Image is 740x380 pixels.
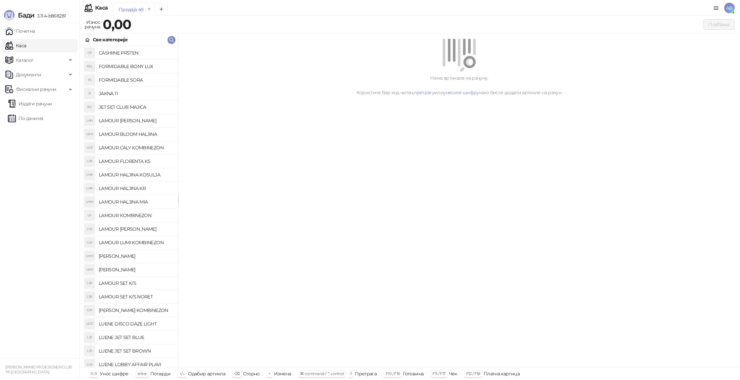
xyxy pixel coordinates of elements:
[84,359,95,370] div: LLA
[99,319,173,329] h4: LUENE DISCO DAZE LIGHT
[99,88,173,99] h4: JAKNA 11
[83,18,101,31] div: Износ рачуна
[99,264,173,275] h4: [PERSON_NAME]
[432,371,445,376] span: F11 / F17
[99,183,173,194] h4: LAMOUR HALJINA KR
[269,371,271,376] span: +
[84,237,95,248] div: LLK
[84,156,95,167] div: LFK
[99,251,173,261] h4: [PERSON_NAME]
[16,54,34,67] span: Каталог
[99,346,173,356] h4: LUENE JET SET BROWN
[724,3,735,13] span: AB
[179,371,185,376] span: ↑/↓
[16,83,56,96] span: Фискални рачуни
[234,371,240,376] span: ⌫
[355,369,377,378] div: Претрага
[186,74,732,96] div: Нема артикала на рачуну. Користите бар код читач, или како бисте додали артикле на рачун.
[99,210,173,221] h4: LAMOUR KOMBINEZON
[84,264,95,275] div: LNH
[711,3,721,13] a: Документација
[403,369,424,378] div: Готовина
[84,210,95,221] div: LK
[34,13,66,19] span: 3.11.4-b868281
[484,369,520,378] div: Платна картица
[84,197,95,207] div: LHM
[99,142,173,153] h4: LAMOUR CALY KOMBINEZON
[84,61,95,72] div: FBL
[466,371,480,376] span: F12 / F18
[443,90,479,95] a: унесите шифру
[150,369,171,378] div: Потврди
[80,46,178,367] div: grid
[84,48,95,58] div: CP
[84,183,95,194] div: LHK
[274,369,291,378] div: Измена
[93,36,128,43] div: Све категорије
[119,6,144,13] div: Продаја 49
[99,278,173,288] h4: LAMOUR SET K/S
[100,369,129,378] div: Унос шифре
[99,291,173,302] h4: LAMOUR SET K/S NORET
[16,68,41,81] span: Документи
[99,305,173,316] h4: [PERSON_NAME] KOMBINEZON
[137,371,147,376] span: enter
[99,61,173,72] h4: FORMIDABLE BONY LUX
[84,346,95,356] div: LJS
[386,371,400,376] span: F10 / F16
[99,197,173,207] h4: LAMOUR HALJINA MIA
[145,7,154,12] button: remove
[155,3,168,16] button: Add tab
[84,142,95,153] div: LCK
[300,371,344,376] span: ⌘ command / ⌃ control
[84,319,95,329] div: LDD
[18,11,34,19] span: Бади
[84,224,95,234] div: LLK
[351,371,351,376] span: f
[5,365,72,374] small: [PERSON_NAME] PR DESIGNER CLUB TR [GEOGRAPHIC_DATA]
[243,369,260,378] div: Сторно
[99,129,173,139] h4: LAMOUR BLOOM HALJINA
[84,170,95,180] div: LHK
[4,10,15,20] img: Logo
[95,5,108,11] div: Каса
[99,237,173,248] h4: LAMOUR LUMI KOMBINEZON
[84,115,95,126] div: LAH
[99,156,173,167] h4: LAMOUR FLORENTA KS
[84,291,95,302] div: LSK
[188,369,225,378] div: Одабир артикла
[84,102,95,112] div: JSC
[8,112,43,125] a: По данима
[84,305,95,316] div: LTK
[84,88,95,99] div: J1
[99,170,173,180] h4: LAMOUR HALJINA KOSULJA
[99,75,173,85] h4: FORMIDABLE SORA
[8,97,52,110] a: Издати рачуни
[84,251,95,261] div: LMH
[99,359,173,370] h4: LUENE LOBBY AFFAIR PLAVI
[84,332,95,343] div: LJS
[84,129,95,139] div: LBH
[414,90,434,95] a: претрагу
[703,19,735,30] button: Плаћање
[5,24,35,38] a: Почетна
[99,102,173,112] h4: JET SET CLUB MAJICA
[5,39,26,52] a: Каса
[91,371,96,376] span: 0-9
[84,75,95,85] div: FS
[99,332,173,343] h4: LUENE JET SET BLUE
[99,48,173,58] h4: CASHIINE PRSTEN
[84,278,95,288] div: LSK
[99,224,173,234] h4: LAMOUR [PERSON_NAME]
[99,115,173,126] h4: LAMOUR [PERSON_NAME]
[103,16,131,32] strong: 0,00
[449,369,457,378] div: Чек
